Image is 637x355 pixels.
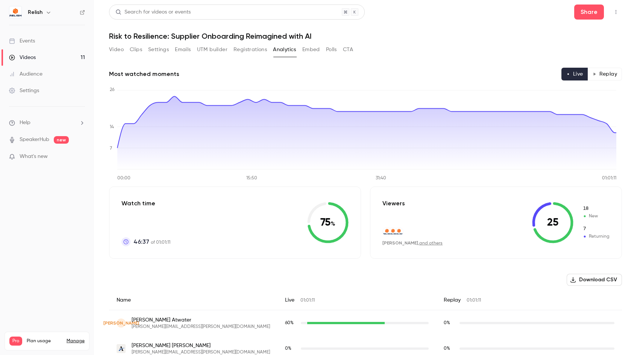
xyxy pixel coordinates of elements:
[285,321,294,325] span: 60 %
[175,44,191,56] button: Emails
[285,346,291,351] span: 0 %
[109,310,622,336] div: jennifer.atwater@ejgallo.com
[602,176,616,181] tspan: 01:01:11
[582,213,610,220] span: New
[444,320,456,326] span: Replay watch time
[76,153,85,160] iframe: Noticeable Trigger
[382,240,443,246] div: ,
[376,176,386,181] tspan: 31:40
[285,320,297,326] span: Live watch time
[132,324,270,330] span: [PERSON_NAME][EMAIL_ADDRESS][PERSON_NAME][DOMAIN_NAME]
[133,237,170,246] p: of 01:01:11
[246,176,257,181] tspan: 15:50
[278,290,436,310] div: Live
[110,88,115,92] tspan: 26
[444,321,450,325] span: 0 %
[395,228,403,236] img: relishiq.com
[117,344,126,353] img: aimbridge.com
[302,44,320,56] button: Embed
[132,342,270,349] span: [PERSON_NAME] [PERSON_NAME]
[28,9,42,16] h6: Relish
[436,290,622,310] div: Replay
[561,68,588,80] button: Live
[326,44,337,56] button: Polls
[9,119,85,127] li: help-dropdown-opener
[273,44,296,56] button: Analytics
[109,290,278,310] div: Name
[20,136,49,144] a: SpeakerHub
[20,119,30,127] span: Help
[9,6,21,18] img: Relish
[343,44,353,56] button: CTA
[567,274,622,286] button: Download CSV
[9,54,36,61] div: Videos
[110,146,112,151] tspan: 7
[20,153,48,161] span: What's new
[121,199,170,208] p: Watch time
[444,346,450,351] span: 0 %
[117,176,130,181] tspan: 00:00
[300,298,315,303] span: 01:01:11
[582,226,610,232] span: Returning
[285,345,297,352] span: Live watch time
[9,337,22,346] span: Pro
[110,125,114,129] tspan: 14
[54,136,69,144] span: new
[133,237,149,246] span: 46:37
[103,320,139,326] span: [PERSON_NAME]
[444,345,456,352] span: Replay watch time
[9,70,42,78] div: Audience
[9,87,39,94] div: Settings
[588,68,622,80] button: Replay
[115,8,191,16] div: Search for videos or events
[389,228,397,236] img: relishiq.com
[582,233,610,240] span: Returning
[130,44,142,56] button: Clips
[234,44,267,56] button: Registrations
[467,298,481,303] span: 01:01:11
[109,44,124,56] button: Video
[148,44,169,56] button: Settings
[574,5,604,20] button: Share
[109,70,179,79] h2: Most watched moments
[382,240,418,246] span: [PERSON_NAME]
[382,199,405,208] p: Viewers
[132,316,270,324] span: [PERSON_NAME] Atwater
[610,6,622,18] button: Top Bar Actions
[383,228,391,236] img: relishiq.com
[109,32,622,41] h1: Risk to Resilience: Supplier Onboarding Reimagined with AI
[197,44,228,56] button: UTM builder
[582,205,610,212] span: New
[67,338,85,344] a: Manage
[419,241,443,246] a: and others
[27,338,62,344] span: Plan usage
[9,37,35,45] div: Events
